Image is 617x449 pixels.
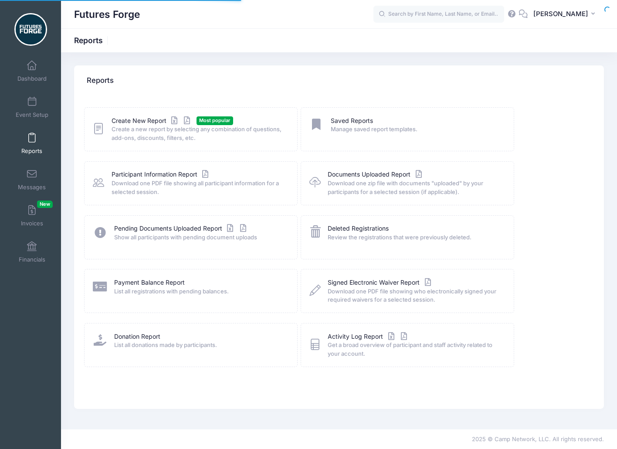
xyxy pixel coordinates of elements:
[328,224,389,233] a: Deleted Registrations
[11,201,53,231] a: InvoicesNew
[328,287,502,304] span: Download one PDF file showing who electronically signed your required waivers for a selected sess...
[37,201,53,208] span: New
[328,278,433,287] a: Signed Electronic Waiver Report
[328,179,502,196] span: Download one zip file with documents "uploaded" by your participants for a selected session (if a...
[331,125,502,134] span: Manage saved report templates.
[114,287,286,296] span: List all registrations with pending balances.
[11,164,53,195] a: Messages
[11,92,53,122] a: Event Setup
[112,125,286,142] span: Create a new report by selecting any combination of questions, add-ons, discounts, filters, etc.
[11,237,53,267] a: Financials
[114,233,286,242] span: Show all participants with pending document uploads
[16,111,48,119] span: Event Setup
[74,36,110,45] h1: Reports
[373,6,504,23] input: Search by First Name, Last Name, or Email...
[114,332,160,341] a: Donation Report
[21,147,42,155] span: Reports
[114,278,185,287] a: Payment Balance Report
[74,4,140,24] h1: Futures Forge
[114,341,286,350] span: List all donations made by participants.
[328,341,502,358] span: Get a broad overview of participant and staff activity related to your account.
[331,116,373,126] a: Saved Reports
[87,68,114,93] h4: Reports
[472,435,604,442] span: 2025 © Camp Network, LLC. All rights reserved.
[328,332,409,341] a: Activity Log Report
[328,233,502,242] span: Review the registrations that were previously deleted.
[14,13,47,46] img: Futures Forge
[112,179,286,196] span: Download one PDF file showing all participant information for a selected session.
[19,256,45,263] span: Financials
[21,220,43,227] span: Invoices
[112,170,210,179] a: Participant Information Report
[11,128,53,159] a: Reports
[112,116,193,126] a: Create New Report
[533,9,588,19] span: [PERSON_NAME]
[114,224,248,233] a: Pending Documents Uploaded Report
[328,170,424,179] a: Documents Uploaded Report
[18,184,46,191] span: Messages
[11,56,53,86] a: Dashboard
[197,116,233,125] span: Most popular
[528,4,604,24] button: [PERSON_NAME]
[17,75,47,82] span: Dashboard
